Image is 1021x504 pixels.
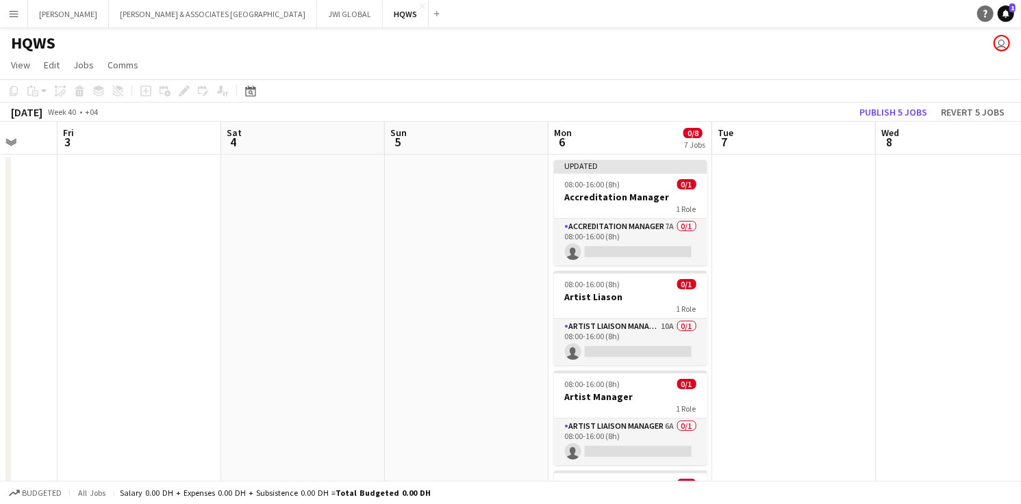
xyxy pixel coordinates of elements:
[565,379,620,389] span: 08:00-16:00 (8h)
[554,160,707,171] div: Updated
[677,379,696,389] span: 0/1
[554,390,707,403] h3: Artist Manager
[388,134,407,150] span: 5
[554,219,707,265] app-card-role: Accreditation Manager7A0/108:00-16:00 (8h)
[554,160,707,265] app-job-card: Updated08:00-16:00 (8h)0/1Accreditation Manager1 RoleAccreditation Manager7A0/108:00-16:00 (8h)
[565,279,620,289] span: 08:00-16:00 (8h)
[317,1,383,27] button: JWI GLOBAL
[227,127,242,139] span: Sat
[554,191,707,203] h3: Accreditation Manager
[854,103,933,121] button: Publish 5 jobs
[63,127,74,139] span: Fri
[552,134,572,150] span: 6
[38,56,65,74] a: Edit
[677,279,696,289] span: 0/1
[45,107,79,117] span: Week 40
[554,419,707,465] app-card-role: Artist Liaison Manager6A0/108:00-16:00 (8h)
[120,488,431,498] div: Salary 0.00 DH + Expenses 0.00 DH + Subsistence 0.00 DH =
[44,59,60,71] span: Edit
[61,134,74,150] span: 3
[994,35,1010,51] app-user-avatar: THAEE HR
[109,1,317,27] button: [PERSON_NAME] & ASSOCIATES [GEOGRAPHIC_DATA]
[108,59,138,71] span: Comms
[716,134,733,150] span: 7
[718,127,733,139] span: Tue
[554,127,572,139] span: Mon
[554,371,707,465] app-job-card: 08:00-16:00 (8h)0/1Artist Manager1 RoleArtist Liaison Manager6A0/108:00-16:00 (8h)
[11,105,42,119] div: [DATE]
[390,127,407,139] span: Sun
[22,488,62,498] span: Budgeted
[554,319,707,365] app-card-role: Artist Liaison Manager10A0/108:00-16:00 (8h)
[75,488,108,498] span: All jobs
[677,204,696,214] span: 1 Role
[677,403,696,414] span: 1 Role
[554,291,707,303] h3: Artist Liason
[1009,3,1016,12] span: 1
[28,1,109,27] button: [PERSON_NAME]
[935,103,1010,121] button: Revert 5 jobs
[565,179,620,189] span: 08:00-16:00 (8h)
[102,56,144,74] a: Comms
[879,134,899,150] span: 8
[684,140,705,150] div: 7 Jobs
[565,479,620,489] span: 08:00-16:00 (8h)
[998,5,1014,22] a: 1
[881,127,899,139] span: Wed
[7,486,64,501] button: Budgeted
[73,59,94,71] span: Jobs
[5,56,36,74] a: View
[85,107,98,117] div: +04
[677,479,696,489] span: 0/1
[225,134,242,150] span: 4
[11,59,30,71] span: View
[677,304,696,314] span: 1 Role
[683,128,703,138] span: 0/8
[677,179,696,189] span: 0/1
[383,1,429,27] button: HQWS
[554,271,707,365] app-job-card: 08:00-16:00 (8h)0/1Artist Liason1 RoleArtist Liaison Manager10A0/108:00-16:00 (8h)
[68,56,99,74] a: Jobs
[11,33,55,53] h1: HQWS
[336,488,431,498] span: Total Budgeted 0.00 DH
